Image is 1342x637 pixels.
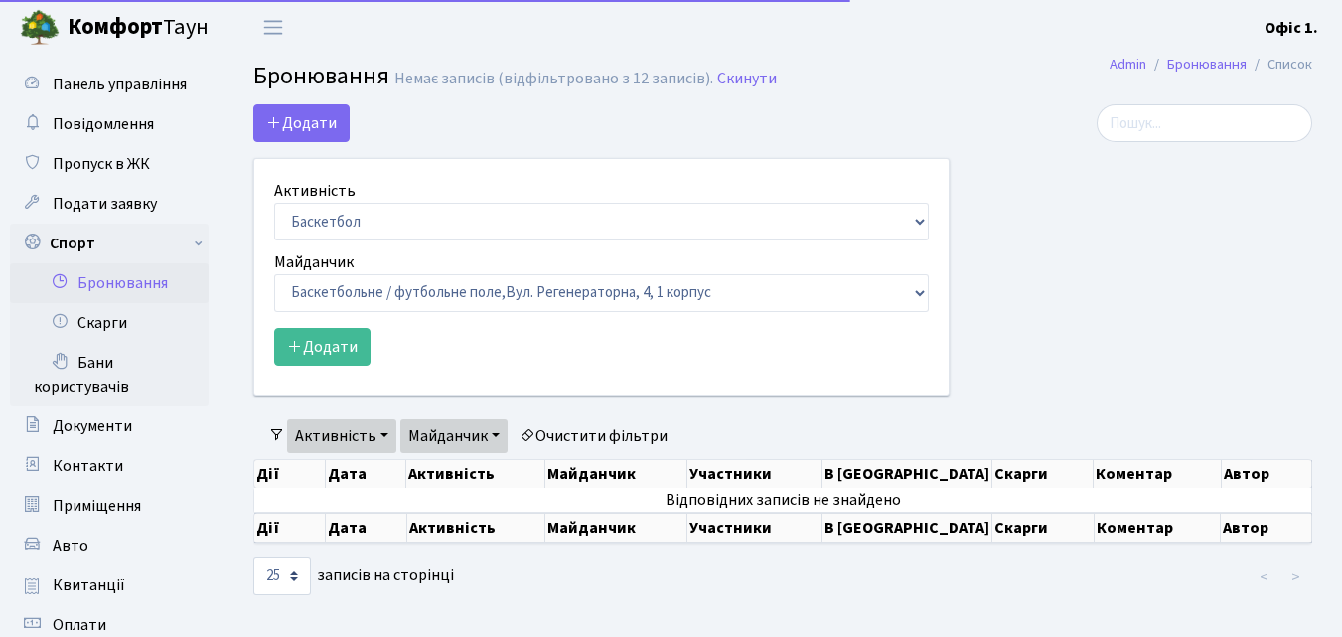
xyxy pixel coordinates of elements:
b: Комфорт [68,11,163,43]
th: Дата [326,513,407,543]
th: Дії [254,513,326,543]
th: Майданчик [545,513,687,543]
label: Майданчик [274,250,354,274]
span: Подати заявку [53,193,157,215]
a: Бронювання [10,263,209,303]
th: Коментар [1095,513,1222,543]
th: Автор [1221,513,1312,543]
a: Скарги [10,303,209,343]
button: Додати [253,104,350,142]
li: Список [1247,54,1312,76]
th: Коментар [1094,460,1221,488]
a: Майданчик [400,419,508,453]
th: Скарги [992,460,1095,488]
label: Активність [274,179,356,203]
a: Квитанції [10,565,209,605]
td: Відповідних записів не знайдено [254,488,1312,512]
th: Автор [1222,460,1312,488]
a: Подати заявку [10,184,209,224]
a: Авто [10,526,209,565]
label: записів на сторінці [253,557,454,595]
a: Контакти [10,446,209,486]
span: Таун [68,11,209,45]
img: logo.png [20,8,60,48]
th: Скарги [992,513,1095,543]
span: Авто [53,535,88,557]
div: Немає записів (відфільтровано з 12 записів). [394,70,713,88]
a: Повідомлення [10,104,209,144]
a: Документи [10,406,209,446]
b: Офіс 1. [1265,17,1318,39]
a: Приміщення [10,486,209,526]
th: Активність [406,460,544,488]
th: Участники [687,513,821,543]
a: Офіс 1. [1265,16,1318,40]
nav: breadcrumb [1080,44,1342,85]
a: Очистити фільтри [512,419,675,453]
span: Бронювання [253,59,389,93]
span: Контакти [53,455,123,477]
a: Бани користувачів [10,343,209,406]
th: Дата [326,460,407,488]
span: Пропуск в ЖК [53,153,150,175]
th: В [GEOGRAPHIC_DATA] [822,513,992,543]
a: Активність [287,419,396,453]
a: Скинути [717,70,777,88]
th: Активність [407,513,545,543]
th: В [GEOGRAPHIC_DATA] [822,460,992,488]
input: Пошук... [1097,104,1312,142]
a: Пропуск в ЖК [10,144,209,184]
span: Оплати [53,614,106,636]
span: Повідомлення [53,113,154,135]
a: Admin [1110,54,1146,75]
th: Майданчик [545,460,688,488]
a: Бронювання [1167,54,1247,75]
th: Дії [254,460,326,488]
span: Панель управління [53,74,187,95]
span: Приміщення [53,495,141,517]
th: Участники [687,460,822,488]
a: Спорт [10,224,209,263]
select: записів на сторінці [253,557,311,595]
a: Панель управління [10,65,209,104]
button: Переключити навігацію [248,11,298,44]
button: Додати [274,328,371,366]
span: Документи [53,415,132,437]
span: Квитанції [53,574,125,596]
